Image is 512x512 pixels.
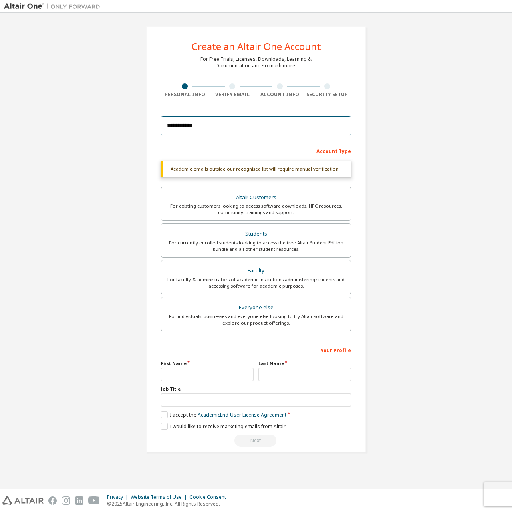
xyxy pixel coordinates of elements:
[88,496,100,505] img: youtube.svg
[256,91,304,98] div: Account Info
[161,435,351,447] div: Read and acccept EULA to continue
[62,496,70,505] img: instagram.svg
[191,42,321,51] div: Create an Altair One Account
[161,343,351,356] div: Your Profile
[198,411,286,418] a: Academic End-User License Agreement
[166,313,346,326] div: For individuals, businesses and everyone else looking to try Altair software and explore our prod...
[161,91,209,98] div: Personal Info
[107,494,131,500] div: Privacy
[48,496,57,505] img: facebook.svg
[161,360,254,367] label: First Name
[107,500,231,507] p: © 2025 Altair Engineering, Inc. All Rights Reserved.
[166,302,346,313] div: Everyone else
[166,192,346,203] div: Altair Customers
[258,360,351,367] label: Last Name
[304,91,351,98] div: Security Setup
[166,276,346,289] div: For faculty & administrators of academic institutions administering students and accessing softwa...
[166,203,346,216] div: For existing customers looking to access software downloads, HPC resources, community, trainings ...
[131,494,189,500] div: Website Terms of Use
[2,496,44,505] img: altair_logo.svg
[166,228,346,240] div: Students
[166,240,346,252] div: For currently enrolled students looking to access the free Altair Student Edition bundle and all ...
[166,265,346,276] div: Faculty
[161,423,286,430] label: I would like to receive marketing emails from Altair
[189,494,231,500] div: Cookie Consent
[209,91,256,98] div: Verify Email
[75,496,83,505] img: linkedin.svg
[161,411,286,418] label: I accept the
[161,386,351,392] label: Job Title
[4,2,104,10] img: Altair One
[161,161,351,177] div: Academic emails outside our recognised list will require manual verification.
[200,56,312,69] div: For Free Trials, Licenses, Downloads, Learning & Documentation and so much more.
[161,144,351,157] div: Account Type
